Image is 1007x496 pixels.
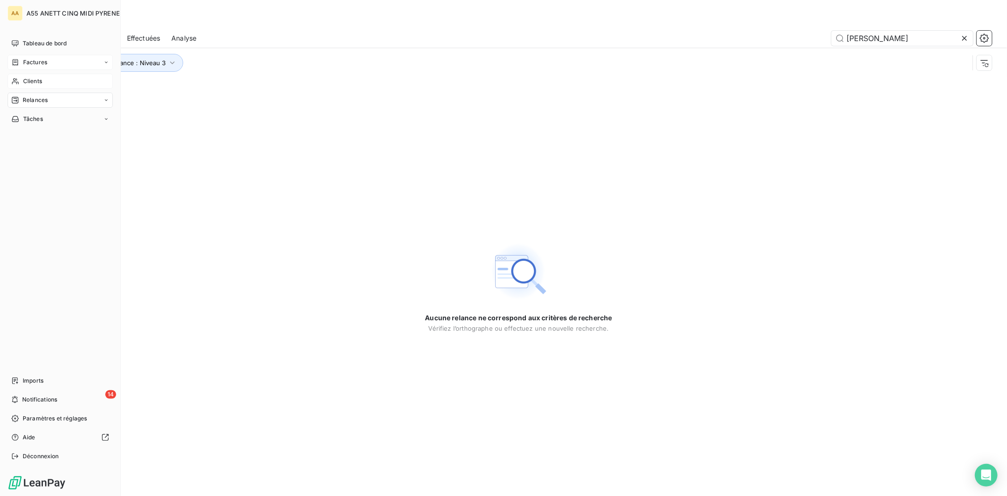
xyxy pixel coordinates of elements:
[23,376,43,385] span: Imports
[8,6,23,21] div: AA
[23,58,47,67] span: Factures
[23,39,67,48] span: Tableau de bord
[8,430,113,445] a: Aide
[975,464,998,487] div: Open Intercom Messenger
[23,452,59,461] span: Déconnexion
[22,395,57,404] span: Notifications
[171,34,196,43] span: Analyse
[67,54,183,72] button: Niveau de relance : Niveau 3
[429,325,609,332] span: Vérifiez l’orthographe ou effectuez une nouvelle recherche.
[23,414,87,423] span: Paramètres et réglages
[488,241,549,302] img: Empty state
[23,77,42,86] span: Clients
[81,59,166,67] span: Niveau de relance : Niveau 3
[23,115,43,123] span: Tâches
[105,390,116,399] span: 14
[127,34,161,43] span: Effectuées
[8,475,66,490] img: Logo LeanPay
[23,433,35,442] span: Aide
[23,96,48,104] span: Relances
[425,313,612,323] span: Aucune relance ne correspond aux critères de recherche
[831,31,973,46] input: Rechercher
[26,9,127,17] span: A55 ANETT CINQ MIDI PYRENEES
